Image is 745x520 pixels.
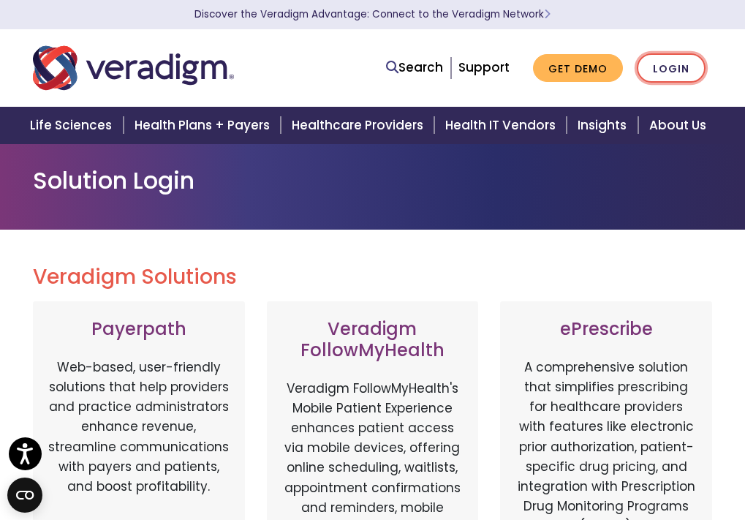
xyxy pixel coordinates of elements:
a: Insights [569,107,640,144]
a: Support [458,59,510,76]
h3: Veradigm FollowMyHealth [281,319,464,361]
a: Health IT Vendors [436,107,569,144]
a: Healthcare Providers [283,107,436,144]
h3: ePrescribe [515,319,697,340]
h3: Payerpath [48,319,230,340]
h2: Veradigm Solutions [33,265,713,290]
span: Learn More [544,7,551,21]
a: Health Plans + Payers [126,107,283,144]
a: Get Demo [533,54,623,83]
button: Open CMP widget [7,478,42,513]
a: About Us [640,107,724,144]
a: Search [386,58,443,78]
a: Login [637,53,706,83]
img: Veradigm logo [33,44,234,92]
h1: Solution Login [33,167,713,195]
a: Life Sciences [21,107,125,144]
a: Discover the Veradigm Advantage: Connect to the Veradigm NetworkLearn More [194,7,551,21]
